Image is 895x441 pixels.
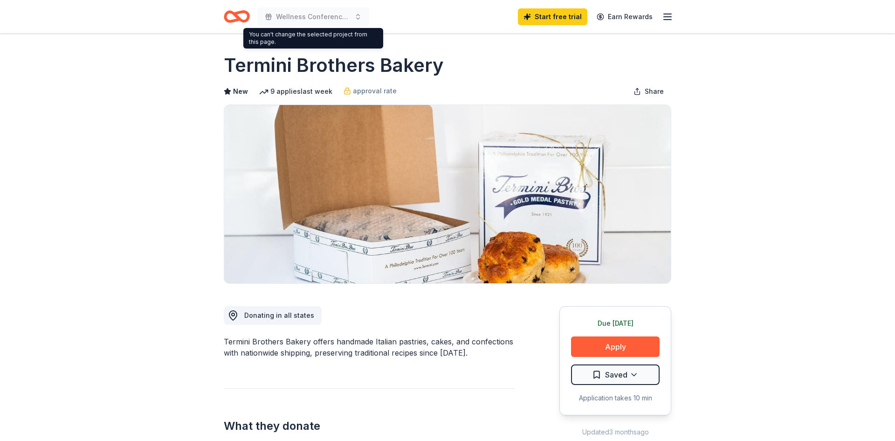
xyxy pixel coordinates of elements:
div: Updated 3 months ago [559,427,671,438]
img: Image for Termini Brothers Bakery [224,105,671,283]
a: Earn Rewards [591,8,658,25]
span: approval rate [353,85,397,97]
span: Saved [605,369,627,381]
span: Share [645,86,664,97]
a: Start free trial [518,8,587,25]
h2: What they donate [224,419,515,434]
span: New [233,86,248,97]
a: Home [224,6,250,28]
button: Apply [571,336,660,357]
button: Wellness Conference- "Positive Roadways " [257,7,369,26]
div: You can't change the selected project from this page. [243,28,383,49]
a: approval rate [344,85,397,97]
div: Application takes 10 min [571,392,660,404]
span: Wellness Conference- "Positive Roadways " [276,11,351,22]
div: Due [DATE] [571,318,660,329]
span: Donating in all states [244,311,314,319]
button: Share [626,82,671,101]
div: Termini Brothers Bakery offers handmade Italian pastries, cakes, and confections with nationwide ... [224,336,515,358]
button: Saved [571,364,660,385]
div: 9 applies last week [259,86,332,97]
h1: Termini Brothers Bakery [224,52,444,78]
